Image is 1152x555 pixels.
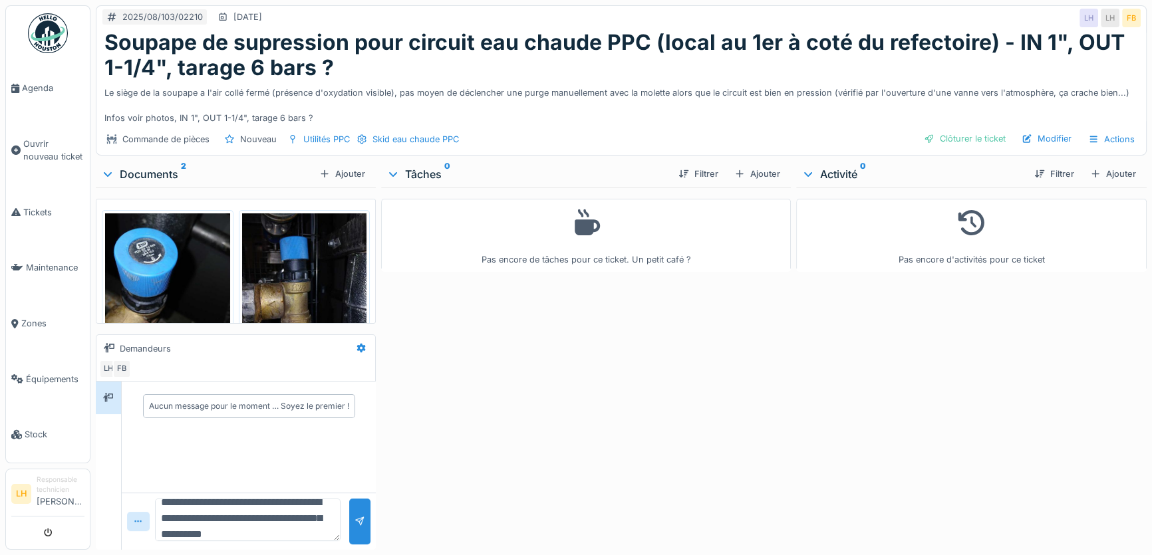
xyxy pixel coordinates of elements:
[6,296,90,352] a: Zones
[23,206,84,219] span: Tickets
[860,166,866,182] sup: 0
[11,475,84,516] a: LH Responsable technicien[PERSON_NAME]
[99,360,118,378] div: LH
[120,342,171,355] div: Demandeurs
[303,133,350,146] div: Utilités PPC
[6,352,90,407] a: Équipements
[37,475,84,513] li: [PERSON_NAME]
[104,81,1138,125] div: Le siège de la soupape a l'air collé fermé (présence d'oxydation visible), pas moyen de déclenche...
[21,317,84,330] span: Zones
[112,360,131,378] div: FB
[1082,130,1141,149] div: Actions
[801,166,1024,182] div: Activité
[22,82,84,94] span: Agenda
[1101,9,1119,27] div: LH
[240,133,277,146] div: Nouveau
[181,166,186,182] sup: 2
[242,213,367,380] img: i5bzi1rsew214nx8elq9zk9xd5ah
[149,400,349,412] div: Aucun message pour le moment … Soyez le premier !
[1080,9,1098,27] div: LH
[673,165,724,183] div: Filtrer
[919,130,1011,148] div: Clôturer le ticket
[386,166,668,182] div: Tâches
[105,213,230,380] img: f74tjeg0ohd300v7rn1tuq963zcn
[805,205,1138,267] div: Pas encore d'activités pour ce ticket
[37,475,84,495] div: Responsable technicien
[729,165,786,183] div: Ajouter
[1122,9,1141,27] div: FB
[23,138,84,163] span: Ouvrir nouveau ticket
[26,261,84,274] span: Maintenance
[233,11,262,23] div: [DATE]
[28,13,68,53] img: Badge_color-CXgf-gQk.svg
[122,11,203,23] div: 2025/08/103/02210
[1085,165,1141,183] div: Ajouter
[101,166,314,182] div: Documents
[11,484,31,504] li: LH
[1016,130,1077,148] div: Modifier
[104,30,1138,81] h1: Soupape de supression pour circuit eau chaude PPC (local au 1er à coté du refectoire) - IN 1", OU...
[6,185,90,241] a: Tickets
[444,166,450,182] sup: 0
[26,373,84,386] span: Équipements
[1029,165,1080,183] div: Filtrer
[6,407,90,463] a: Stock
[314,165,370,183] div: Ajouter
[6,60,90,116] a: Agenda
[6,116,90,185] a: Ouvrir nouveau ticket
[6,240,90,296] a: Maintenance
[25,428,84,441] span: Stock
[372,133,459,146] div: Skid eau chaude PPC
[390,205,782,267] div: Pas encore de tâches pour ce ticket. Un petit café ?
[122,133,210,146] div: Commande de pièces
